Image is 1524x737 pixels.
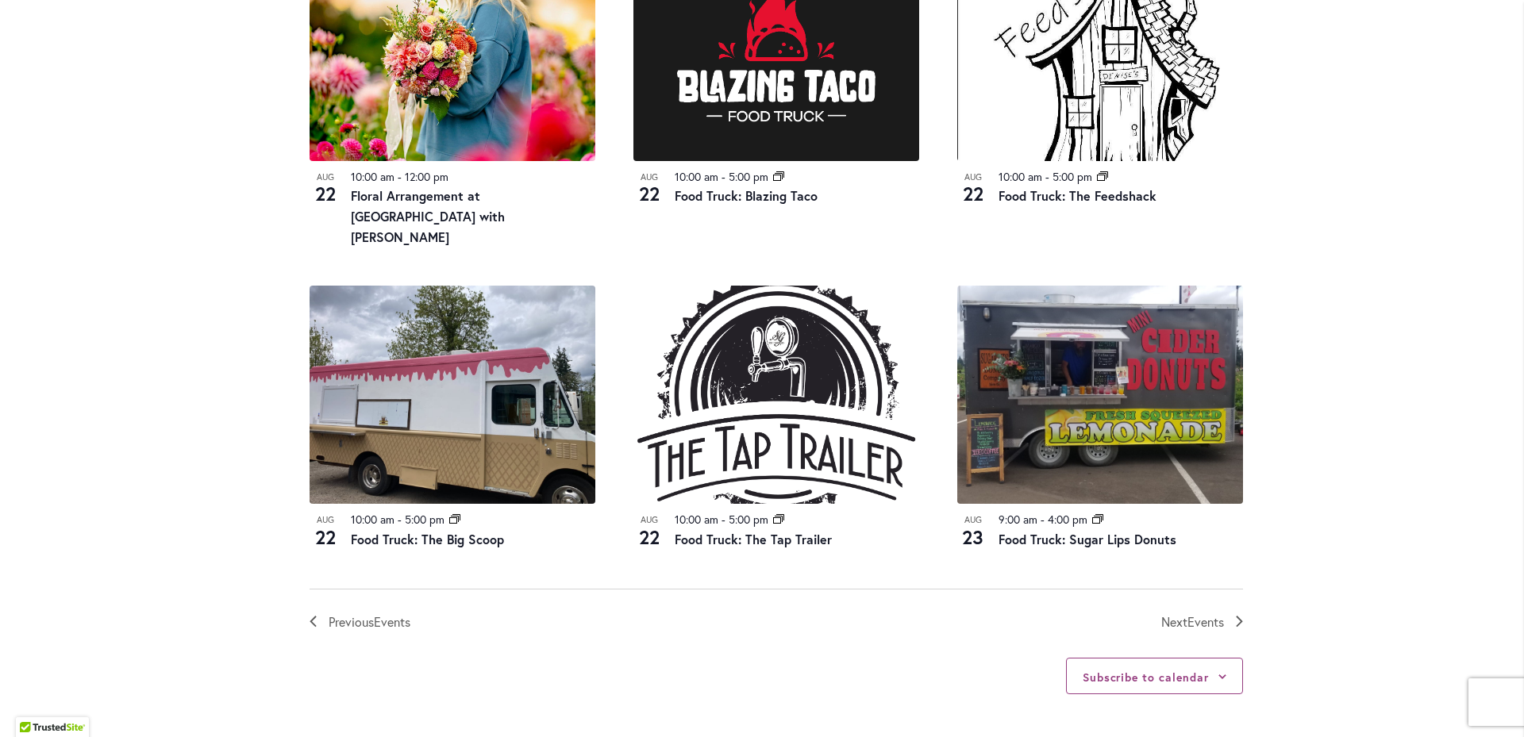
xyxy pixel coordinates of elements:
[1083,670,1209,685] button: Subscribe to calendar
[999,169,1042,184] time: 10:00 am
[957,180,989,207] span: 22
[1187,613,1224,630] span: Events
[999,512,1037,527] time: 9:00 am
[310,171,341,184] span: Aug
[310,286,595,504] img: Food Truck: The Big Scoop
[729,169,768,184] time: 5:00 pm
[351,187,505,245] a: Floral Arrangement at [GEOGRAPHIC_DATA] with [PERSON_NAME]
[999,531,1176,547] a: Food Truck: Sugar Lips Donuts
[398,169,402,184] span: -
[957,524,989,551] span: 23
[405,169,448,184] time: 12:00 pm
[310,513,341,527] span: Aug
[1045,169,1049,184] span: -
[633,286,919,504] img: Food Truck: The Tap Trailer
[633,524,665,551] span: 22
[398,512,402,527] span: -
[675,512,718,527] time: 10:00 am
[722,512,725,527] span: -
[329,612,410,632] span: Previous
[405,512,444,527] time: 5:00 pm
[633,171,665,184] span: Aug
[351,169,394,184] time: 10:00 am
[351,512,394,527] time: 10:00 am
[1048,512,1087,527] time: 4:00 pm
[999,187,1156,204] a: Food Truck: The Feedshack
[675,187,818,204] a: Food Truck: Blazing Taco
[675,169,718,184] time: 10:00 am
[729,512,768,527] time: 5:00 pm
[1161,612,1243,632] a: Next Events
[722,169,725,184] span: -
[633,180,665,207] span: 22
[351,531,504,547] a: Food Truck: The Big Scoop
[957,171,989,184] span: Aug
[310,180,341,207] span: 22
[12,681,56,725] iframe: Launch Accessibility Center
[957,513,989,527] span: Aug
[310,612,410,632] a: Previous Events
[1161,612,1224,632] span: Next
[1053,169,1092,184] time: 5:00 pm
[633,513,665,527] span: Aug
[374,613,410,630] span: Events
[675,531,832,547] a: Food Truck: The Tap Trailer
[310,524,341,551] span: 22
[1041,512,1045,527] span: -
[957,286,1243,504] img: Food Truck: Sugar Lips Apple Cider Donuts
